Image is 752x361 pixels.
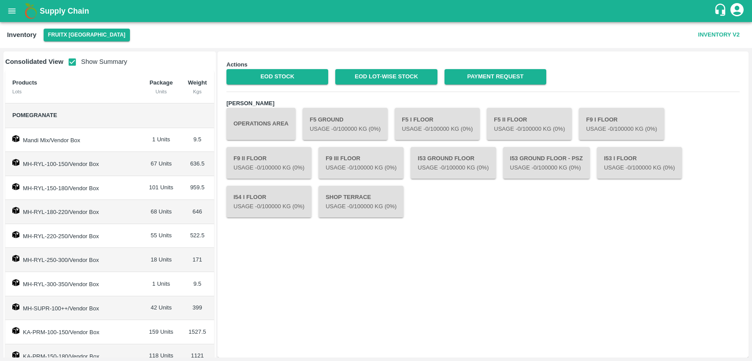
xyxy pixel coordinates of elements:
td: 18 Units [142,248,181,272]
img: box [12,303,19,310]
button: F5 II FloorUsage -0/100000 Kg (0%) [487,108,572,140]
td: 68 Units [142,200,181,224]
button: F9 III FloorUsage -0/100000 Kg (0%) [319,147,404,179]
td: 9.5 [181,128,214,152]
td: MH-RYL-250-300/Vendor Box [5,248,142,272]
img: logo [22,2,40,20]
td: 1 Units [142,272,181,296]
img: box [12,159,19,166]
p: Usage - 0 /100000 Kg (0%) [310,125,381,133]
td: 171 [181,248,214,272]
td: 646 [181,200,214,224]
td: MH-SUPR-100++/Vendor Box [5,296,142,320]
div: Lots [12,88,135,96]
img: box [12,231,19,238]
td: MH-RYL-100-150/Vendor Box [5,152,142,176]
td: 399 [181,296,214,320]
b: Inventory [7,31,37,38]
span: Show Summary [63,58,127,65]
p: Usage - 0 /100000 Kg (0%) [402,125,473,133]
td: MH-RYL-150-180/Vendor Box [5,176,142,200]
p: Usage - 0 /100000 Kg (0%) [233,203,304,211]
a: EOD Stock [226,69,328,85]
a: Payment Request [445,69,546,85]
td: 959.5 [181,176,214,200]
button: Inventory V2 [695,27,743,43]
button: I54 I FloorUsage -0/100000 Kg (0%) [226,186,311,217]
a: Supply Chain [40,5,714,17]
button: Shop TerraceUsage -0/100000 Kg (0%) [319,186,404,217]
button: F5 GroundUsage -0/100000 Kg (0%) [303,108,388,140]
td: 55 Units [142,224,181,248]
img: box [12,207,19,214]
p: Usage - 0 /100000 Kg (0%) [604,164,675,172]
div: account of current user [729,2,745,20]
img: box [12,279,19,286]
td: 1 Units [142,128,181,152]
td: KA-PRM-100-150/Vendor Box [5,320,142,344]
button: F9 II FloorUsage -0/100000 Kg (0%) [226,147,311,179]
b: Supply Chain [40,7,89,15]
td: 42 Units [142,296,181,320]
td: MH-RYL-180-220/Vendor Box [5,200,142,224]
img: box [12,351,19,358]
b: Consolidated View [5,58,63,65]
p: Usage - 0 /100000 Kg (0%) [326,164,396,172]
td: 9.5 [181,272,214,296]
button: I53 Ground Floor - PSZUsage -0/100000 Kg (0%) [503,147,590,179]
img: box [12,135,19,142]
td: MH-RYL-300-350/Vendor Box [5,272,142,296]
td: 67 Units [142,152,181,176]
button: F5 I FloorUsage -0/100000 Kg (0%) [395,108,480,140]
p: Usage - 0 /100000 Kg (0%) [586,125,657,133]
td: 636.5 [181,152,214,176]
p: Usage - 0 /100000 Kg (0%) [418,164,489,172]
button: I53 Ground FloorUsage -0/100000 Kg (0%) [411,147,496,179]
img: box [12,327,19,334]
b: Package [149,79,173,86]
button: Operations Area [226,108,296,140]
button: F9 I FloorUsage -0/100000 Kg (0%) [579,108,664,140]
p: Usage - 0 /100000 Kg (0%) [494,125,565,133]
td: 101 Units [142,176,181,200]
button: I53 I FloorUsage -0/100000 Kg (0%) [597,147,682,179]
b: [PERSON_NAME] [226,100,274,107]
p: Usage - 0 /100000 Kg (0%) [510,164,583,172]
td: MH-RYL-220-250/Vendor Box [5,224,142,248]
p: Usage - 0 /100000 Kg (0%) [233,164,304,172]
img: box [12,255,19,262]
div: customer-support [714,3,729,19]
b: Weight [188,79,207,86]
button: open drawer [2,1,22,21]
b: Actions [226,61,248,68]
div: Kgs [188,88,207,96]
div: Units [149,88,174,96]
p: Usage - 0 /100000 Kg (0%) [326,203,396,211]
img: box [12,183,19,190]
b: Products [12,79,37,86]
span: Pomegranate [12,112,57,118]
td: 1527.5 [181,320,214,344]
button: Select DC [44,29,130,41]
td: 522.5 [181,224,214,248]
td: Mandi Mix/Vendor Box [5,128,142,152]
td: 159 Units [142,320,181,344]
a: EOD Lot-wise Stock [335,69,437,85]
